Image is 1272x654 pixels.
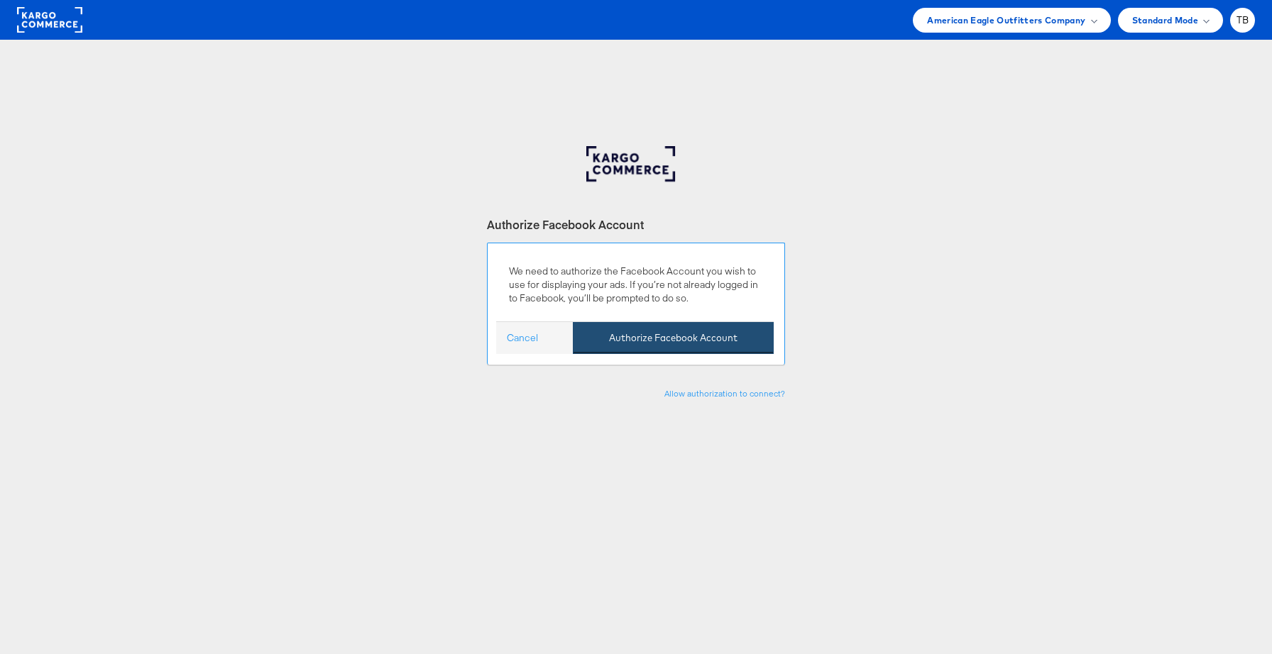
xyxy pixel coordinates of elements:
[664,388,785,399] a: Allow authorization to connect?
[927,13,1085,28] span: American Eagle Outfitters Company
[509,265,763,304] p: We need to authorize the Facebook Account you wish to use for displaying your ads. If you’re not ...
[1132,13,1198,28] span: Standard Mode
[573,322,774,354] button: Authorize Facebook Account
[1237,16,1249,25] span: TB
[487,216,785,233] div: Authorize Facebook Account
[507,331,538,345] a: Cancel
